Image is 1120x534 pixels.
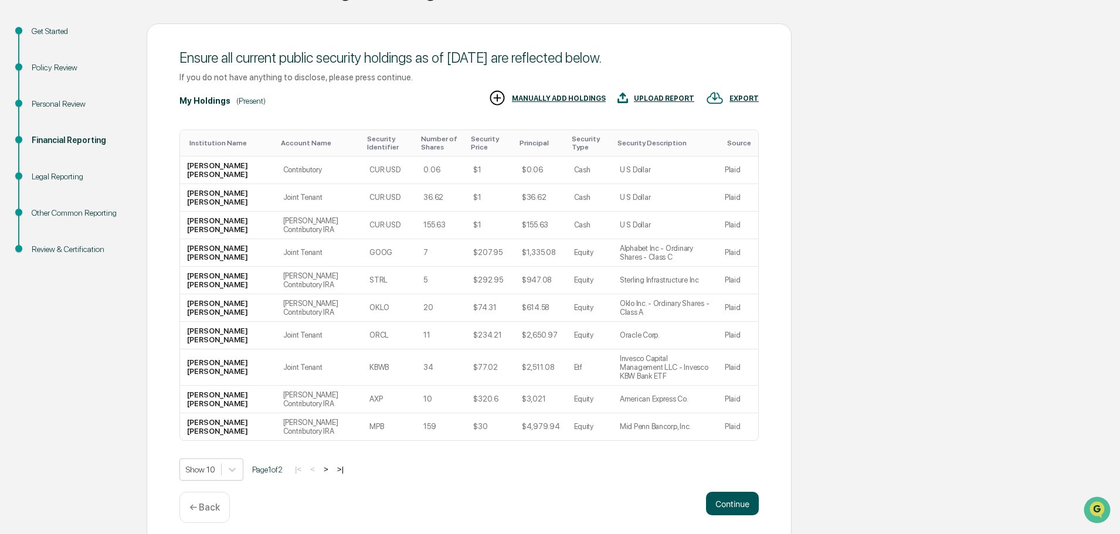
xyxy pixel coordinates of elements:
[362,322,416,349] td: ORCL
[179,72,759,82] div: If you do not have anything to disclose, please press continue.
[85,149,94,158] div: 🗄️
[416,239,466,267] td: 7
[515,184,567,212] td: $36.62
[30,53,194,66] input: Clear
[32,207,128,219] div: Other Common Reporting
[515,322,567,349] td: $2,650.97
[567,413,613,440] td: Equity
[276,184,363,212] td: Joint Tenant
[83,198,142,208] a: Powered byPylon
[362,239,416,267] td: GOOG
[32,171,128,183] div: Legal Reporting
[189,502,220,513] p: ← Back
[466,386,514,413] td: $320.6
[613,322,718,349] td: Oracle Corp.
[180,386,276,413] td: [PERSON_NAME] [PERSON_NAME]
[718,386,758,413] td: Plaid
[515,349,567,386] td: $2,511.08
[706,492,759,515] button: Continue
[362,184,416,212] td: CUR:USD
[362,157,416,184] td: CUR:USD
[40,101,148,111] div: We're available if you need us!
[515,294,567,322] td: $614.58
[466,349,514,386] td: $77.02
[512,94,606,103] div: MANUALLY ADD HOLDINGS
[180,267,276,294] td: [PERSON_NAME] [PERSON_NAME]
[23,148,76,159] span: Preclearance
[706,89,724,107] img: EXPORT
[32,134,128,147] div: Financial Reporting
[12,171,21,181] div: 🔎
[334,464,347,474] button: >|
[362,267,416,294] td: STRL
[613,294,718,322] td: Oklo Inc. - Ordinary Shares - Class A
[320,464,332,474] button: >
[567,322,613,349] td: Equity
[416,267,466,294] td: 5
[12,25,213,43] p: How can we help?
[367,135,412,151] div: Toggle SortBy
[515,386,567,413] td: $3,021
[276,212,363,239] td: [PERSON_NAME] Contributory IRA
[613,349,718,386] td: Invesco Capital Management LLC - Invesco KBW Bank ETF
[718,322,758,349] td: Plaid
[362,349,416,386] td: KBWB
[416,184,466,212] td: 36.62
[617,89,628,107] img: UPLOAD REPORT
[117,199,142,208] span: Pylon
[466,294,514,322] td: $74.31
[613,184,718,212] td: U S Dollar
[307,464,318,474] button: <
[466,239,514,267] td: $207.95
[718,184,758,212] td: Plaid
[416,349,466,386] td: 34
[729,94,759,103] div: EXPORT
[613,267,718,294] td: Sterling Infrastructure Inc
[634,94,694,103] div: UPLOAD REPORT
[567,386,613,413] td: Equity
[416,322,466,349] td: 11
[32,25,128,38] div: Get Started
[613,413,718,440] td: Mid Penn Bancorp, Inc.
[276,349,363,386] td: Joint Tenant
[252,465,283,474] span: Page 1 of 2
[515,157,567,184] td: $0.06
[32,98,128,110] div: Personal Review
[12,149,21,158] div: 🖐️
[718,267,758,294] td: Plaid
[488,89,506,107] img: MANUALLY ADD HOLDINGS
[32,62,128,74] div: Policy Review
[613,239,718,267] td: Alphabet Inc - Ordinary Shares - Class C
[276,267,363,294] td: [PERSON_NAME] Contributory IRA
[567,267,613,294] td: Equity
[180,184,276,212] td: [PERSON_NAME] [PERSON_NAME]
[276,386,363,413] td: [PERSON_NAME] Contributory IRA
[362,212,416,239] td: CUR:USD
[515,212,567,239] td: $155.63
[567,212,613,239] td: Cash
[180,349,276,386] td: [PERSON_NAME] [PERSON_NAME]
[276,157,363,184] td: Contributory
[7,143,80,164] a: 🖐️Preclearance
[281,139,358,147] div: Toggle SortBy
[617,139,713,147] div: Toggle SortBy
[718,239,758,267] td: Plaid
[180,212,276,239] td: [PERSON_NAME] [PERSON_NAME]
[718,212,758,239] td: Plaid
[189,139,271,147] div: Toggle SortBy
[179,49,759,66] div: Ensure all current public security holdings as of [DATE] are reflected below.
[276,413,363,440] td: [PERSON_NAME] Contributory IRA
[613,157,718,184] td: U S Dollar
[567,294,613,322] td: Equity
[718,349,758,386] td: Plaid
[466,267,514,294] td: $292.95
[466,322,514,349] td: $234.21
[567,349,613,386] td: Etf
[567,239,613,267] td: Equity
[572,135,608,151] div: Toggle SortBy
[613,386,718,413] td: American Express Co.
[727,139,754,147] div: Toggle SortBy
[520,139,562,147] div: Toggle SortBy
[180,294,276,322] td: [PERSON_NAME] [PERSON_NAME]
